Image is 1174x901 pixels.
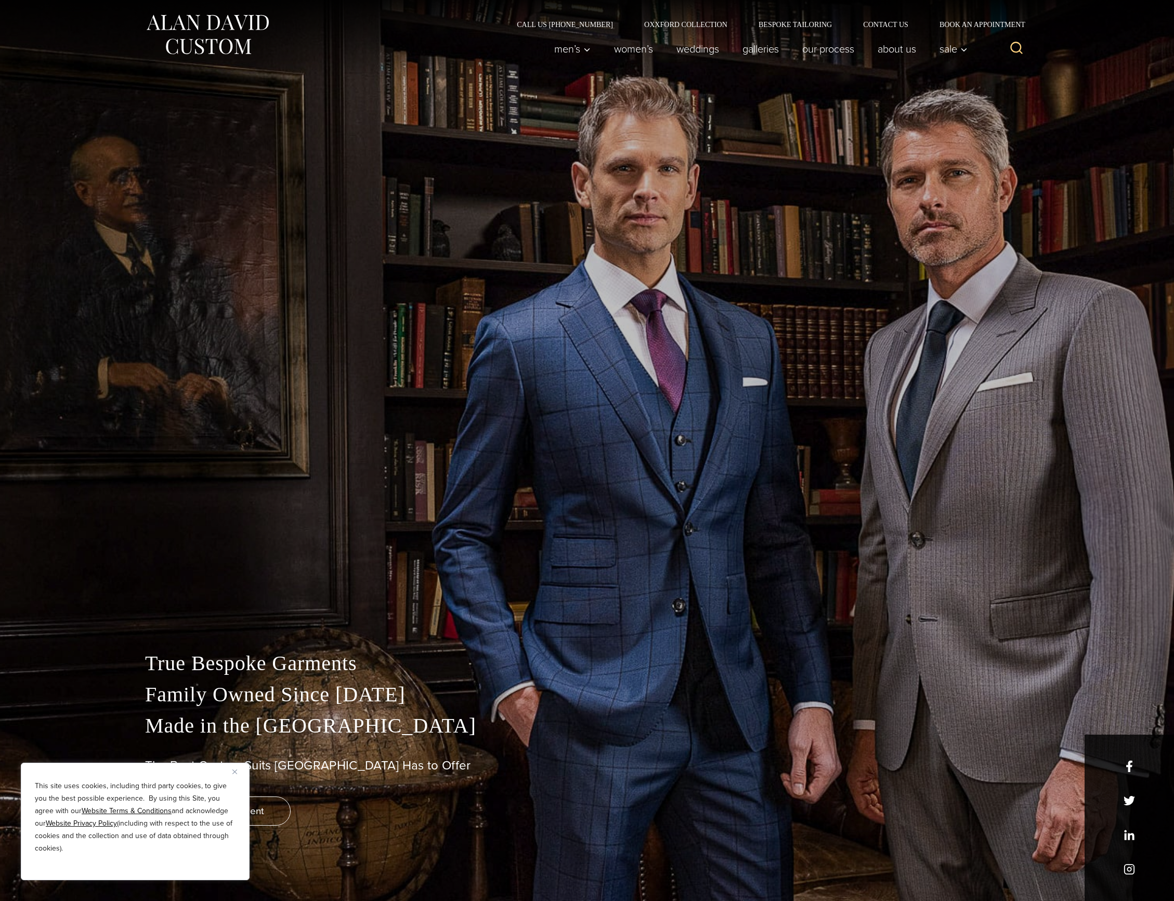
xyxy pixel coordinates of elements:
img: Alan David Custom [145,11,270,58]
a: instagram [1124,864,1135,875]
h1: The Best Custom Suits [GEOGRAPHIC_DATA] Has to Offer [145,758,1029,773]
nav: Primary Navigation [543,38,973,59]
a: Website Terms & Conditions [82,805,172,816]
a: linkedin [1124,829,1135,841]
img: Close [232,769,237,774]
a: Book an Appointment [924,21,1029,28]
button: Close [232,765,245,778]
span: Men’s [554,44,591,54]
a: Galleries [731,38,791,59]
a: Women’s [603,38,665,59]
a: weddings [665,38,731,59]
button: View Search Form [1004,36,1029,61]
nav: Secondary Navigation [501,21,1029,28]
a: x/twitter [1124,795,1135,806]
a: Contact Us [847,21,924,28]
a: facebook [1124,761,1135,772]
span: Sale [940,44,968,54]
a: Bespoke Tailoring [743,21,847,28]
a: Oxxford Collection [629,21,743,28]
a: Call Us [PHONE_NUMBER] [501,21,629,28]
a: Website Privacy Policy [46,818,117,829]
p: True Bespoke Garments Family Owned Since [DATE] Made in the [GEOGRAPHIC_DATA] [145,648,1029,741]
a: Our Process [791,38,866,59]
p: This site uses cookies, including third party cookies, to give you the best possible experience. ... [35,780,236,855]
a: About Us [866,38,928,59]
